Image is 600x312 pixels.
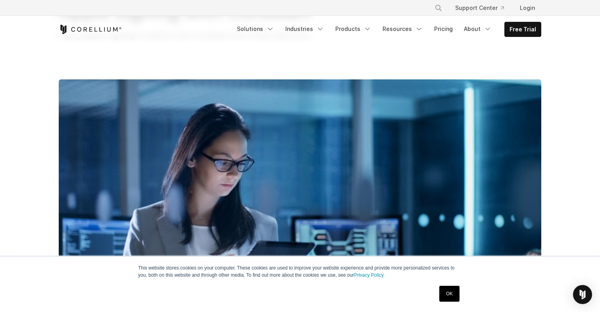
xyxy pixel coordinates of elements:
a: Login [513,1,541,15]
div: Navigation Menu [425,1,541,15]
div: Open Intercom Messenger [573,285,592,304]
p: This website stores cookies on your computer. These cookies are used to improve your website expe... [138,264,462,279]
a: Solutions [232,22,279,36]
a: Corellium Home [59,25,122,34]
a: Pricing [429,22,458,36]
a: Industries [281,22,329,36]
a: Free Trial [505,22,541,37]
a: Products [331,22,376,36]
a: Resources [378,22,428,36]
button: Search [431,1,446,15]
a: About [459,22,496,36]
a: Privacy Policy. [354,272,385,278]
a: Support Center [449,1,510,15]
a: OK [439,286,460,302]
div: Navigation Menu [232,22,541,37]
